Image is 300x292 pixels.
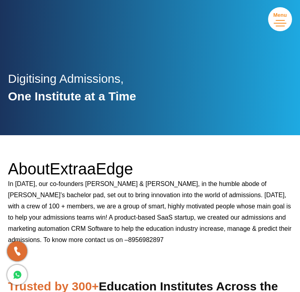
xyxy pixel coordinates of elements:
h1: About [8,159,292,178]
h2: Digitising Admissions, [8,70,136,111]
strong: One Institute at a Time [8,90,136,103]
span: 8956982897 [128,236,164,243]
p: In [DATE], our co-founders [PERSON_NAME] & [PERSON_NAME], in the humble abode of [PERSON_NAME]’s ... [8,178,292,246]
button: Toggle navigation [268,7,292,31]
span: ExtraaEdge [50,160,133,178]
